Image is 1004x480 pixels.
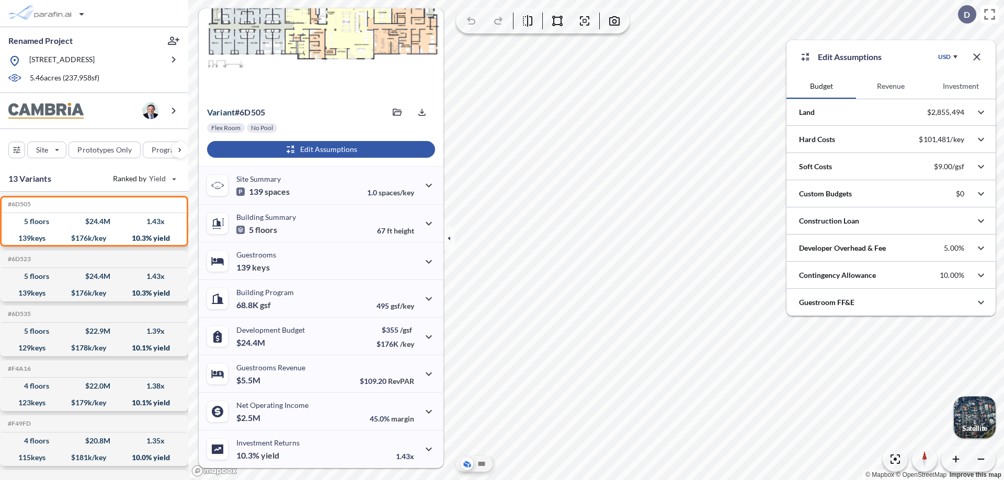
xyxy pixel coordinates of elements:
[400,325,412,334] span: /gsf
[236,337,267,348] p: $24.4M
[236,213,296,221] p: Building Summary
[376,301,414,310] p: 495
[475,458,488,470] button: Site Plan
[265,186,290,197] span: spaces
[236,186,290,197] p: 139
[6,310,31,318] h5: Click to copy the code
[8,172,51,185] p: 13 Variants
[950,471,1001,478] a: Improve this map
[8,35,73,46] p: Renamed Project
[236,401,309,409] p: Net Operating Income
[236,300,271,310] p: 68.8K
[211,124,241,132] p: Flex Room
[207,141,435,158] button: Edit Assumptions
[36,145,48,155] p: Site
[799,270,876,280] p: Contingency Allowance
[818,51,882,63] p: Edit Assumptions
[461,458,473,470] button: Aerial View
[388,377,414,385] span: RevPAR
[251,124,273,132] p: No Pool
[260,300,271,310] span: gsf
[944,243,964,253] p: 5.00%
[30,73,99,84] p: 5.46 acres ( 237,958 sf)
[6,255,31,263] h5: Click to copy the code
[391,301,414,310] span: gsf/key
[6,365,31,372] h5: Click to copy the code
[391,414,414,423] span: margin
[236,375,262,385] p: $5.5M
[207,107,265,118] p: # 6d505
[799,189,852,199] p: Custom Budgets
[376,325,414,334] p: $355
[377,226,414,235] p: 67
[865,471,894,478] a: Mapbox
[236,225,277,235] p: 5
[786,74,856,99] button: Budget
[367,188,414,197] p: 1.0
[799,107,815,118] p: Land
[926,74,996,99] button: Investment
[962,424,987,432] p: Satellite
[252,262,270,273] span: keys
[370,414,414,423] p: 45.0%
[927,108,964,117] p: $2,855,494
[934,162,964,171] p: $9.00/gsf
[69,142,141,158] button: Prototypes Only
[143,142,199,158] button: Program
[236,325,305,334] p: Development Budget
[152,145,181,155] p: Program
[799,134,835,145] p: Hard Costs
[360,377,414,385] p: $109.20
[149,173,166,184] span: Yield
[236,174,281,183] p: Site Summary
[236,438,300,447] p: Investment Returns
[261,450,279,461] span: yield
[236,262,270,273] p: 139
[956,189,964,198] p: $0
[236,450,279,461] p: 10.3%
[105,170,183,187] button: Ranked by Yield
[954,396,996,438] img: Switcher Image
[938,53,951,61] div: USD
[376,339,414,348] p: $176K
[964,10,970,19] p: D
[799,161,832,172] p: Soft Costs
[77,145,132,155] p: Prototypes Only
[191,465,237,477] a: Mapbox homepage
[919,135,964,144] p: $101,481/key
[387,226,392,235] span: ft
[6,201,31,208] h5: Click to copy the code
[236,363,305,372] p: Guestrooms Revenue
[394,226,414,235] span: height
[400,339,414,348] span: /key
[396,452,414,461] p: 1.43x
[799,297,854,308] p: Guestroom FF&E
[799,216,859,226] p: Construction Loan
[255,225,277,235] span: floors
[799,243,886,253] p: Developer Overhead & Fee
[856,74,926,99] button: Revenue
[142,102,159,119] img: user logo
[896,471,946,478] a: OpenStreetMap
[379,188,414,197] span: spaces/key
[29,54,95,67] p: [STREET_ADDRESS]
[6,420,31,427] h5: Click to copy the code
[954,396,996,438] button: Switcher ImageSatellite
[207,107,235,117] span: Variant
[27,142,66,158] button: Site
[940,271,964,280] p: 10.00%
[236,413,262,423] p: $2.5M
[236,250,276,259] p: Guestrooms
[236,288,294,297] p: Building Program
[8,103,84,119] img: BrandImage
